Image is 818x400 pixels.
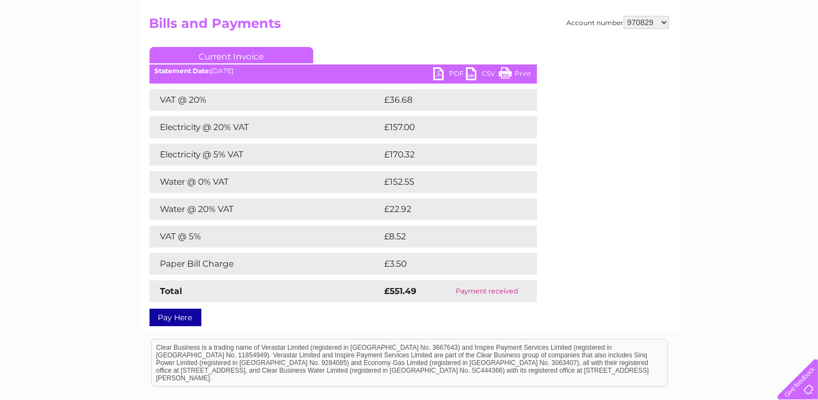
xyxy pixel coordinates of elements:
a: Log out [782,46,808,55]
td: VAT @ 20% [150,89,382,111]
td: Electricity @ 20% VAT [150,116,382,138]
td: Water @ 20% VAT [150,198,382,220]
a: 0333 014 3131 [612,5,688,19]
h2: Bills and Payments [150,16,669,37]
a: Current Invoice [150,47,313,63]
a: Water [626,46,647,55]
div: Account number [567,16,669,29]
a: Telecoms [684,46,717,55]
a: Contact [745,46,772,55]
a: CSV [466,67,499,83]
strong: £551.49 [385,286,417,296]
td: Electricity @ 5% VAT [150,144,382,166]
td: Water @ 0% VAT [150,171,382,193]
div: [DATE] [150,67,537,75]
a: Energy [653,46,677,55]
td: £157.00 [382,116,517,138]
td: £22.92 [382,198,515,220]
td: VAT @ 5% [150,226,382,248]
td: £170.32 [382,144,517,166]
td: £36.68 [382,89,516,111]
td: Payment received [437,280,536,302]
div: Clear Business is a trading name of Verastar Limited (registered in [GEOGRAPHIC_DATA] No. 3667643... [152,6,667,53]
td: Paper Bill Charge [150,253,382,275]
td: £152.55 [382,171,516,193]
td: £3.50 [382,253,511,275]
b: Statement Date: [155,67,211,75]
img: logo.png [28,28,84,62]
a: Pay Here [150,309,201,326]
a: PDF [433,67,466,83]
td: £8.52 [382,226,511,248]
a: Print [499,67,532,83]
a: Blog [723,46,739,55]
strong: Total [160,286,183,296]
